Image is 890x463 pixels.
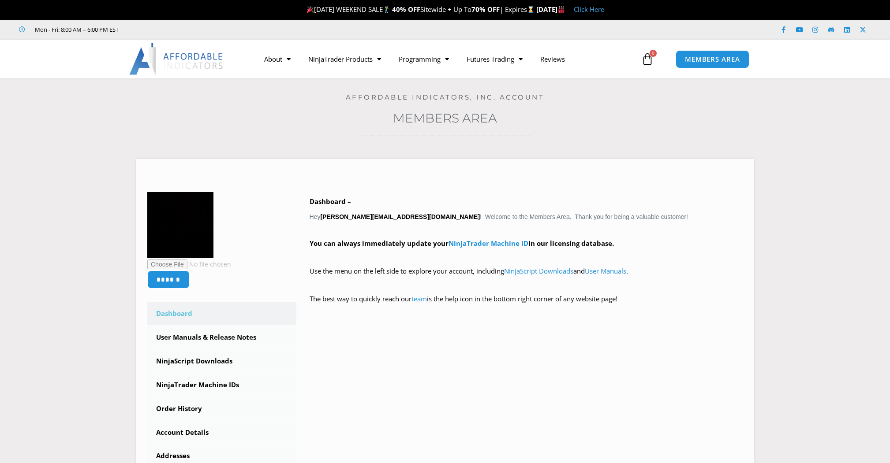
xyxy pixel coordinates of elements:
[531,49,574,69] a: Reviews
[310,239,614,248] strong: You can always immediately update your in our licensing database.
[310,197,351,206] b: Dashboard –
[392,5,420,14] strong: 40% OFF
[147,374,296,396] a: NinjaTrader Machine IDs
[574,5,604,14] a: Click Here
[131,25,263,34] iframe: Customer reviews powered by Trustpilot
[147,350,296,373] a: NinjaScript Downloads
[310,293,743,318] p: The best way to quickly reach our is the help icon in the bottom right corner of any website page!
[393,111,497,126] a: Members Area
[147,302,296,325] a: Dashboard
[299,49,390,69] a: NinjaTrader Products
[310,265,743,290] p: Use the menu on the left side to explore your account, including and .
[411,294,427,303] a: team
[147,421,296,444] a: Account Details
[147,326,296,349] a: User Manuals & Release Notes
[33,24,119,35] span: Mon - Fri: 8:00 AM – 6:00 PM EST
[129,43,224,75] img: LogoAI | Affordable Indicators – NinjaTrader
[449,239,528,248] a: NinjaTrader Machine ID
[676,50,749,68] a: MEMBERS AREA
[307,6,314,13] img: 🎉
[685,56,740,63] span: MEMBERS AREA
[320,213,480,220] strong: [PERSON_NAME][EMAIL_ADDRESS][DOMAIN_NAME]
[536,5,565,14] strong: [DATE]
[383,6,390,13] img: 🏌️‍♂️
[255,49,639,69] nav: Menu
[558,6,565,13] img: 🏭
[305,5,536,14] span: [DATE] WEEKEND SALE Sitewide + Up To | Expires
[650,50,657,57] span: 0
[346,93,545,101] a: Affordable Indicators, Inc. Account
[585,267,626,275] a: User Manuals
[147,192,213,258] img: d4ca2e618bc51f3b778ee660b40a1c3836fe8917f97f9e0ff1e314f79fded3c8
[310,196,743,318] div: Hey ! Welcome to the Members Area. Thank you for being a valuable customer!
[458,49,531,69] a: Futures Trading
[527,6,534,13] img: ⌛
[255,49,299,69] a: About
[471,5,500,14] strong: 70% OFF
[390,49,458,69] a: Programming
[628,46,667,72] a: 0
[504,267,573,275] a: NinjaScript Downloads
[147,397,296,420] a: Order History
